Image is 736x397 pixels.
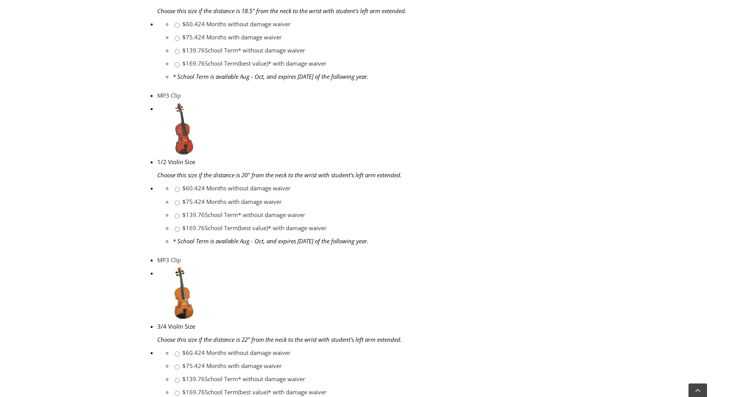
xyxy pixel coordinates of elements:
a: $60.424 Months without damage waiver [182,349,291,356]
div: 3/4 Violin Size [157,320,500,333]
span: $60.42 [182,20,201,28]
a: $60.424 Months without damage waiver [182,184,291,192]
span: $75.42 [182,362,201,370]
a: $139.76School Term* without damage waiver [182,211,305,219]
em: Choose this size if the distance is 18.5" from the neck to the wrist with student's left arm exte... [157,7,406,15]
img: th_1fc34dab4bdaff02a3697e89cb8f30dd_1340371800ViolinHalfSIze.jpg [157,102,211,155]
a: $75.424 Months with damage waiver [182,198,282,205]
a: $139.76School Term* without damage waiver [182,375,305,383]
em: Choose this size if the distance is 20" from the neck to the wrist with student's left arm extended. [157,171,402,179]
a: $169.76School Term(best value)* with damage waiver [182,388,326,396]
span: $169.76 [182,224,205,232]
img: th_1fc34dab4bdaff02a3697e89cb8f30dd_1340371828ViolinThreeQuarterSize.jpg [157,266,211,320]
span: $139.76 [182,46,205,54]
span: $75.42 [182,198,201,205]
span: $75.42 [182,33,201,41]
a: $60.424 Months without damage waiver [182,20,291,28]
em: * School Term is available Aug - Oct, and expires [DATE] of the following year. [173,237,369,245]
a: $169.76School Term(best value)* with damage waiver [182,59,326,67]
div: 1/2 Violin Size [157,155,500,168]
a: $75.424 Months with damage waiver [182,362,282,370]
span: $60.42 [182,349,201,356]
span: $139.76 [182,375,205,383]
a: $169.76School Term(best value)* with damage waiver [182,224,326,232]
em: Choose this size if the distance is 22" from the neck to the wrist with student's left arm extended. [157,336,402,343]
span: $139.76 [182,211,205,219]
span: $169.76 [182,388,205,396]
a: MP3 Clip [157,256,181,264]
em: * School Term is available Aug - Oct, and expires [DATE] of the following year. [173,73,369,80]
a: $139.76School Term* without damage waiver [182,46,305,54]
a: MP3 Clip [157,92,181,99]
span: $169.76 [182,59,205,67]
span: $60.42 [182,184,201,192]
a: $75.424 Months with damage waiver [182,33,282,41]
